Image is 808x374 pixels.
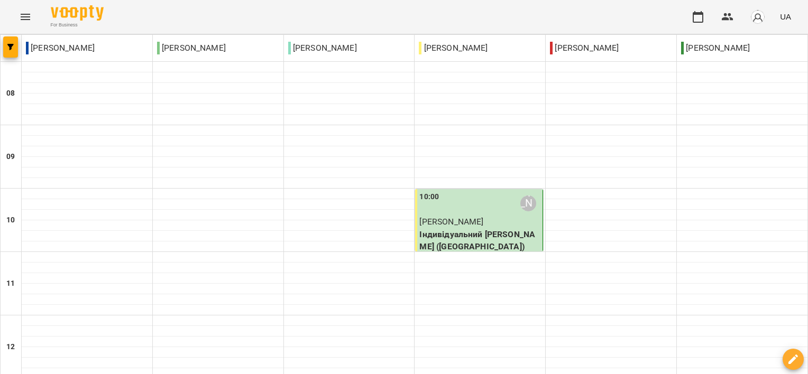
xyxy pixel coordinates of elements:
[419,228,540,253] p: Індивідуальний [PERSON_NAME] ([GEOGRAPHIC_DATA])
[520,195,536,211] div: Вікторія Чорна
[550,42,619,54] p: [PERSON_NAME]
[51,22,104,29] span: For Business
[6,278,15,289] h6: 11
[750,10,765,24] img: avatar_s.png
[6,151,15,163] h6: 09
[13,4,38,30] button: Menu
[51,5,104,21] img: Voopty Logo
[6,341,15,353] h6: 12
[26,42,95,54] p: [PERSON_NAME]
[419,191,439,203] label: 10:00
[780,11,791,22] span: UA
[776,7,795,26] button: UA
[681,42,750,54] p: [PERSON_NAME]
[419,217,483,227] span: [PERSON_NAME]
[157,42,226,54] p: [PERSON_NAME]
[288,42,357,54] p: [PERSON_NAME]
[6,88,15,99] h6: 08
[419,42,488,54] p: [PERSON_NAME]
[6,214,15,226] h6: 10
